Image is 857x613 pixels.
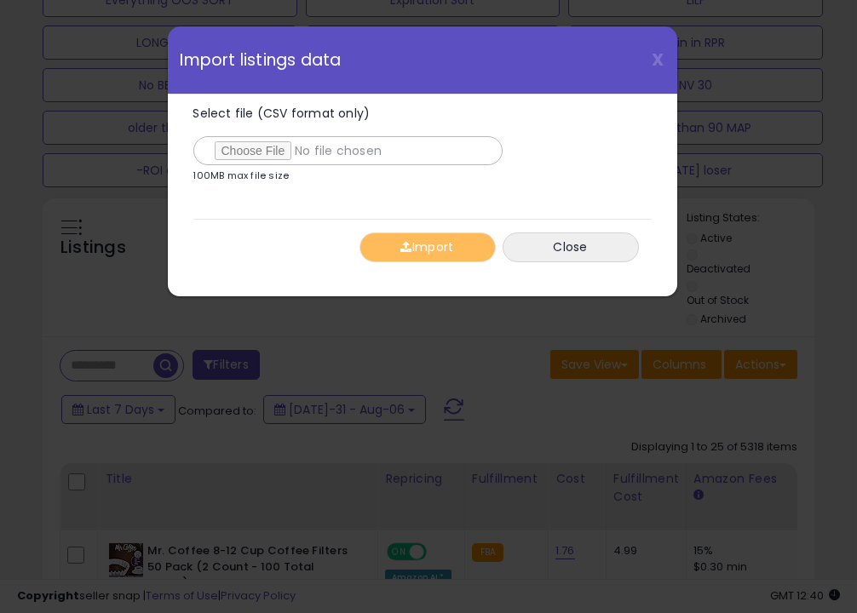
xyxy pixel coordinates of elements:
[359,232,496,262] button: Import
[193,171,290,180] p: 100MB max file size
[653,48,664,72] span: X
[503,232,639,262] button: Close
[193,105,371,122] span: Select file (CSV format only)
[181,52,342,68] span: Import listings data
